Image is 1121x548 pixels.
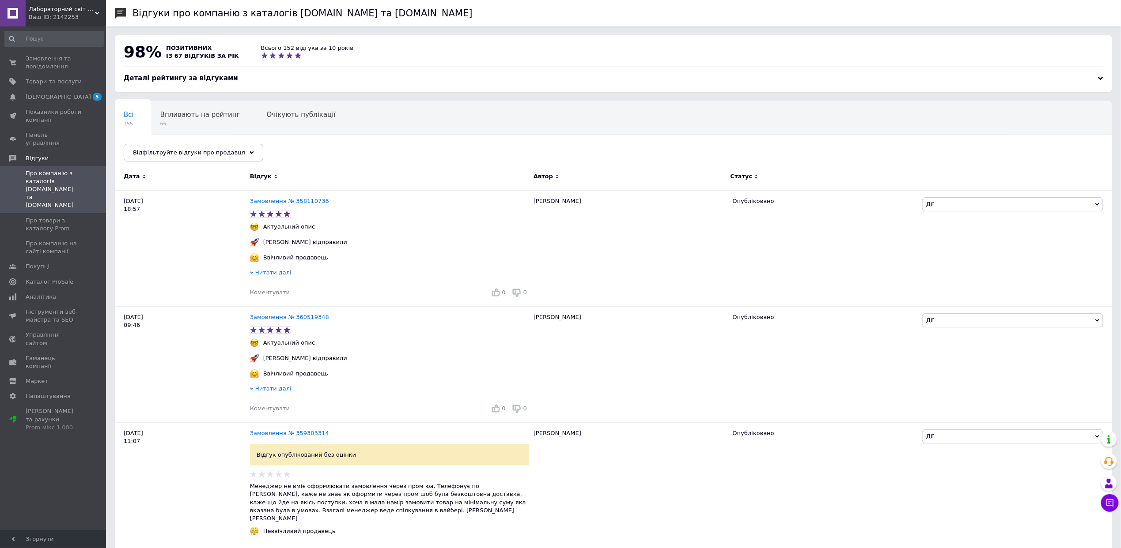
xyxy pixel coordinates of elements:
span: Опубліковані без комен... [124,144,213,152]
span: Про компанію з каталогів [DOMAIN_NAME] та [DOMAIN_NAME] [26,169,82,210]
span: Товари та послуги [26,78,82,86]
span: 0 [523,405,527,412]
a: Замовлення № 359303314 [250,430,329,436]
img: :nerd_face: [250,222,259,231]
span: Відгук [250,173,272,180]
span: Статус [731,173,753,180]
span: Аналітика [26,293,56,301]
div: Актуальний опис [261,339,318,347]
p: Менеджер не вміє оформлювати замовлення через пром юа. Телефонує по [PERSON_NAME], каже не знає я... [250,482,529,522]
span: Всі [124,111,134,119]
span: [DEMOGRAPHIC_DATA] [26,93,91,101]
div: [PERSON_NAME] відправили [261,238,349,246]
div: [DATE] 09:46 [115,307,250,423]
span: Каталог ProSale [26,278,73,286]
a: Замовлення № 360519348 [250,314,329,320]
div: Читати далі [250,385,529,395]
div: Опубліковано [733,313,916,321]
span: Маркет [26,377,48,385]
span: 0 [502,289,506,296]
span: Гаманець компанії [26,354,82,370]
div: Опубліковано [733,429,916,437]
span: Впливають на рейтинг [160,111,240,119]
span: 66 [160,120,240,127]
span: Лабораторний світ ЛТД [29,5,95,13]
span: Покупці [26,263,49,270]
div: Коментувати [250,405,290,413]
img: :rocket: [250,238,259,247]
span: 0 [523,289,527,296]
span: Дії [926,201,934,207]
span: Замовлення та повідомлення [26,55,82,71]
div: Деталі рейтингу за відгуками [124,74,1103,83]
span: Інструменти веб-майстра та SEO [26,308,82,324]
span: Про товари з каталогу Prom [26,217,82,233]
div: Опубліковано [733,197,916,205]
div: Prom мікс 1 000 [26,424,82,432]
div: [DATE] 18:57 [115,190,250,306]
span: Дії [926,433,934,439]
div: [PERSON_NAME] відправили [261,354,349,362]
span: Управління сайтом [26,331,82,347]
span: Автор [534,173,553,180]
div: Коментувати [250,289,290,297]
div: Ваш ID: 2142253 [29,13,106,21]
div: Актуальний опис [261,223,318,231]
span: 98% [124,43,162,61]
span: Читати далі [255,269,292,276]
input: Пошук [4,31,104,47]
span: [PERSON_NAME] та рахунки [26,407,82,432]
span: Очікують публікації [267,111,336,119]
span: Про компанію на сайті компанії [26,240,82,255]
span: Відфільтруйте відгуки про продавця [133,149,245,156]
button: Чат з покупцем [1101,494,1119,512]
span: Показники роботи компанії [26,108,82,124]
div: [PERSON_NAME] [529,190,728,306]
div: Опубліковані без коментаря [115,135,231,169]
span: Налаштування [26,392,71,400]
h1: Відгуки про компанію з каталогів [DOMAIN_NAME] та [DOMAIN_NAME] [133,8,473,19]
div: Ввічливий продавець [261,254,330,262]
img: :nerd_face: [250,338,259,347]
div: Відгук опублікований без оцінки [250,444,529,465]
img: :triumph: [250,527,259,536]
span: Читати далі [255,385,292,392]
span: Коментувати [250,289,290,296]
span: позитивних [166,45,212,51]
span: Дії [926,317,934,323]
span: Дата [124,173,140,180]
div: Неввічливий продавець [261,527,338,535]
span: Відгуки [26,154,49,162]
div: Ввічливий продавець [261,370,330,378]
span: 155 [124,120,134,127]
span: Деталі рейтингу за відгуками [124,74,238,82]
span: 5 [93,93,102,101]
a: Замовлення № 358110736 [250,198,329,204]
div: Всього 152 відгука за 10 років [261,44,353,52]
div: [PERSON_NAME] [529,307,728,423]
img: :rocket: [250,354,259,363]
div: Читати далі [250,269,529,279]
img: :hugging_face: [250,253,259,262]
span: Панель управління [26,131,82,147]
span: 0 [502,405,506,412]
img: :hugging_face: [250,369,259,378]
span: із 67 відгуків за рік [166,53,239,59]
span: Коментувати [250,405,290,412]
